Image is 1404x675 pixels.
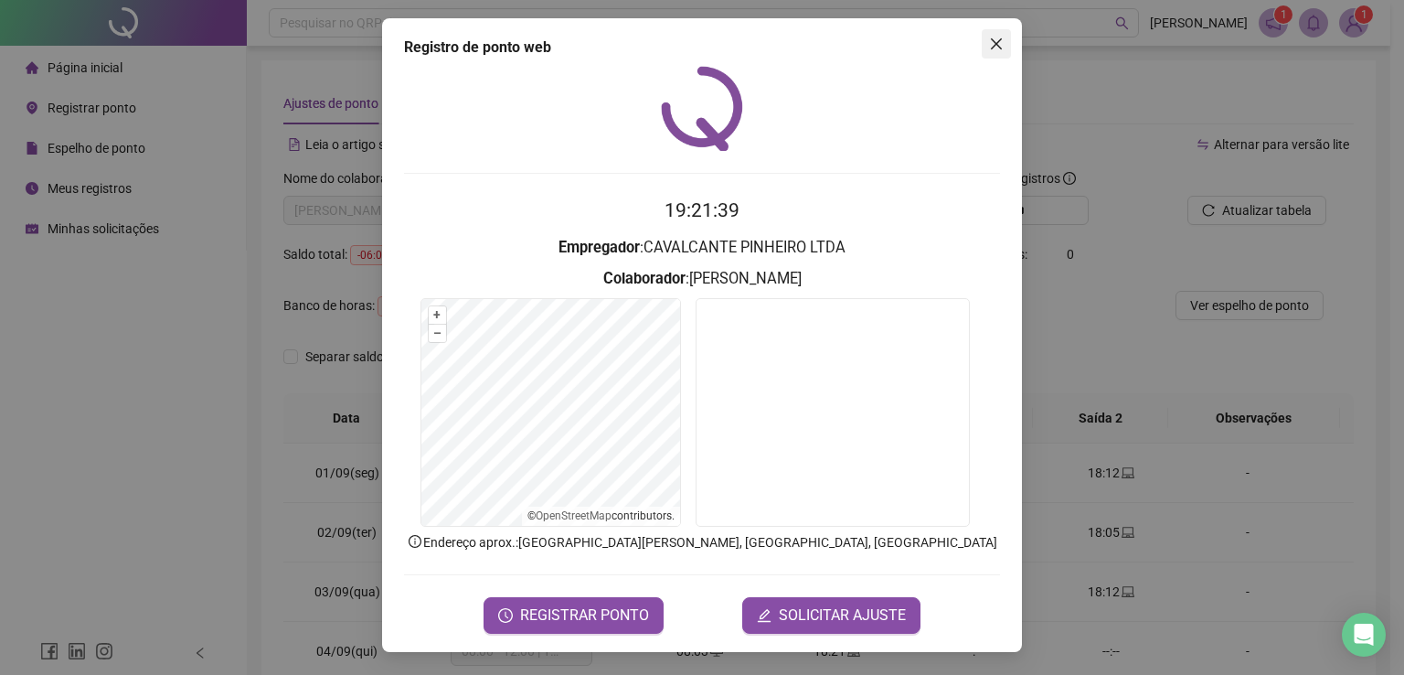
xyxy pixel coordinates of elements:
time: 19:21:39 [665,199,739,221]
div: Open Intercom Messenger [1342,613,1386,657]
p: Endereço aprox. : [GEOGRAPHIC_DATA][PERSON_NAME], [GEOGRAPHIC_DATA], [GEOGRAPHIC_DATA] [404,532,1000,552]
span: REGISTRAR PONTO [520,605,649,627]
h3: : [PERSON_NAME] [404,267,1000,291]
span: close [989,37,1004,51]
button: + [429,306,446,324]
strong: Empregador [558,239,640,256]
button: – [429,325,446,342]
span: SOLICITAR AJUSTE [779,605,906,627]
li: © contributors. [527,509,675,522]
button: REGISTRAR PONTO [484,597,664,634]
strong: Colaborador [603,270,686,287]
button: editSOLICITAR AJUSTE [742,597,920,634]
div: Registro de ponto web [404,37,1000,59]
img: QRPoint [661,66,743,151]
span: edit [757,608,771,623]
h3: : CAVALCANTE PINHEIRO LTDA [404,236,1000,260]
a: OpenStreetMap [536,509,612,522]
span: info-circle [407,533,423,550]
button: Close [982,29,1011,59]
span: clock-circle [498,608,513,623]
